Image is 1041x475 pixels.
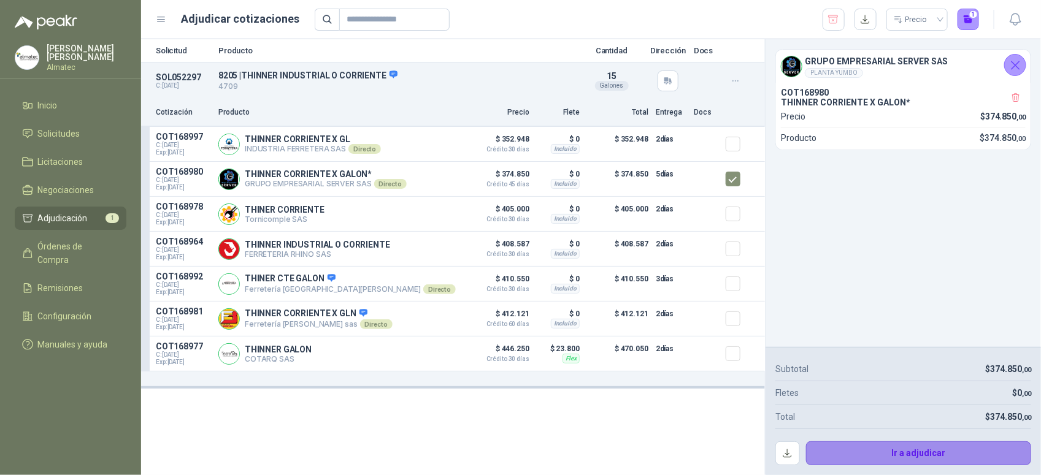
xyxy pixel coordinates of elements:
p: THINNER INDUSTRIAL O CORRIENTE [245,240,390,249]
div: Precio [894,10,929,29]
p: 4709 [218,81,574,93]
span: Crédito 30 días [468,146,529,153]
p: THINNER CORRIENTE X GALON* [781,97,1026,107]
button: 1 [958,9,980,31]
p: [PERSON_NAME] [PERSON_NAME] [47,44,126,61]
p: Dirección [650,47,686,55]
span: Configuración [38,310,92,323]
a: Solicitudes [15,122,126,145]
p: $ 410.550 [468,272,529,292]
a: Remisiones [15,276,126,300]
p: THINER CORRIENTE [245,205,325,215]
a: Negociaciones [15,178,126,202]
p: $ 408.587 [468,237,529,257]
p: $ [981,110,1026,123]
span: 15 [607,71,617,81]
p: Producto [781,131,816,145]
p: $ 374.850 [468,167,529,188]
span: Manuales y ayuda [38,338,108,351]
p: Fletes [775,386,799,400]
div: Incluido [551,249,580,259]
span: 374.850 [985,133,1026,143]
span: Licitaciones [38,155,83,169]
span: Exp: [DATE] [156,149,211,156]
p: $ 405.000 [587,202,648,226]
p: THINER CTE GALON [245,273,456,284]
p: $ [985,362,1031,376]
p: Producto [218,107,461,118]
p: Cantidad [581,47,642,55]
p: $ 408.587 [587,237,648,261]
span: 374.850 [990,412,1031,422]
span: Crédito 45 días [468,181,529,188]
p: Solicitud [156,47,211,55]
div: Incluido [551,284,580,294]
p: $ 405.000 [468,202,529,222]
p: $ 0 [537,167,580,181]
span: 0 [1017,388,1031,398]
p: THINNER CORRIENTE X GLN [245,308,393,319]
div: Incluido [551,144,580,154]
p: 8205 | THINNER INDUSTRIAL O CORRIENTE [218,70,574,81]
p: $ 410.550 [587,272,648,296]
span: Crédito 30 días [468,216,529,222]
span: Crédito 30 días [468,251,529,257]
p: Producto [218,47,574,55]
p: Docs [694,47,718,55]
p: THINNER CORRIENTE X GALON* [245,169,407,179]
span: 1 [106,213,119,223]
div: Directo [423,284,456,294]
p: Total [587,107,648,118]
p: $ 0 [537,272,580,286]
p: Flete [537,107,580,118]
p: 2 días [656,237,686,251]
p: Cotización [156,107,211,118]
p: Subtotal [775,362,809,376]
p: COT168980 [156,167,211,177]
span: C: [DATE] [156,316,211,324]
button: Ir a adjudicar [806,441,1032,466]
h1: Adjudicar cotizaciones [182,10,300,28]
span: Exp: [DATE] [156,219,211,226]
div: Galones [595,81,629,91]
p: $ 374.850 [587,167,648,191]
p: $ 470.050 [587,341,648,366]
div: Incluido [551,214,580,224]
img: Company Logo [782,56,802,77]
span: Solicitudes [38,127,80,140]
a: Órdenes de Compra [15,235,126,272]
span: ,00 [1022,366,1031,374]
span: C: [DATE] [156,211,211,219]
p: $ [1012,386,1031,400]
p: $ 446.250 [468,341,529,362]
p: $ 352.948 [468,132,529,153]
span: 374.850 [985,112,1026,121]
span: C: [DATE] [156,246,211,254]
p: COT168980 [781,88,1026,97]
p: Entrega [656,107,686,118]
div: Company LogoGRUPO EMPRESARIAL SERVER SASPLANTA YUMBO [776,50,1031,83]
p: 2 días [656,306,686,321]
span: ,00 [1016,135,1026,143]
span: 374.850 [990,364,1031,374]
p: 3 días [656,272,686,286]
span: Adjudicación [38,211,88,225]
p: Precio [468,107,529,118]
p: Total [775,410,795,424]
p: $ 352.948 [587,132,648,156]
a: Adjudicación1 [15,207,126,230]
span: Exp: [DATE] [156,359,211,366]
span: C: [DATE] [156,281,211,289]
a: Licitaciones [15,150,126,173]
div: Directo [374,179,407,189]
span: Inicio [38,99,58,112]
a: Configuración [15,305,126,328]
span: C: [DATE] [156,177,211,184]
p: COT168997 [156,132,211,142]
img: Company Logo [219,309,239,329]
p: $ 0 [537,306,580,321]
div: Directo [348,144,381,154]
span: Crédito 30 días [468,286,529,292]
p: $ 412.121 [468,306,529,327]
span: C: [DATE] [156,351,211,359]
